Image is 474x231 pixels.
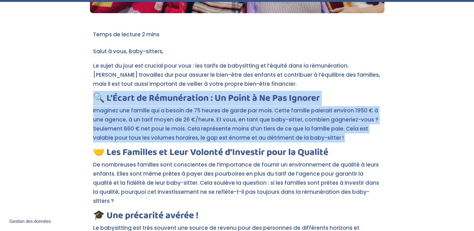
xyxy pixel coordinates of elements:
[93,211,381,223] h2: 🎓 Une précarité avérée !
[93,94,381,106] h2: 🔍 L’Écart de Rémunération : Un Point à Ne Pas Ignorer
[93,47,381,61] p: Salut à vous, Baby-sitters,
[6,215,55,228] button: Gestion des données
[93,160,381,211] p: De nombreuses familles sont conscientes de l’importance de fournir un environnement de qualité à ...
[9,219,51,224] span: Gestion des données
[93,61,381,94] p: Le sujet du jour est crucial pour vous : les tarifs de babysitting et l’équité dans la rémunérati...
[93,148,381,160] h2: 🤝 Les Familles et Leur Volonté d’Investir pour la Qualité
[93,106,381,148] p: Imaginez une famille qui a besoin de 75 heures de garde par mois. Cette famille paierait environ ...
